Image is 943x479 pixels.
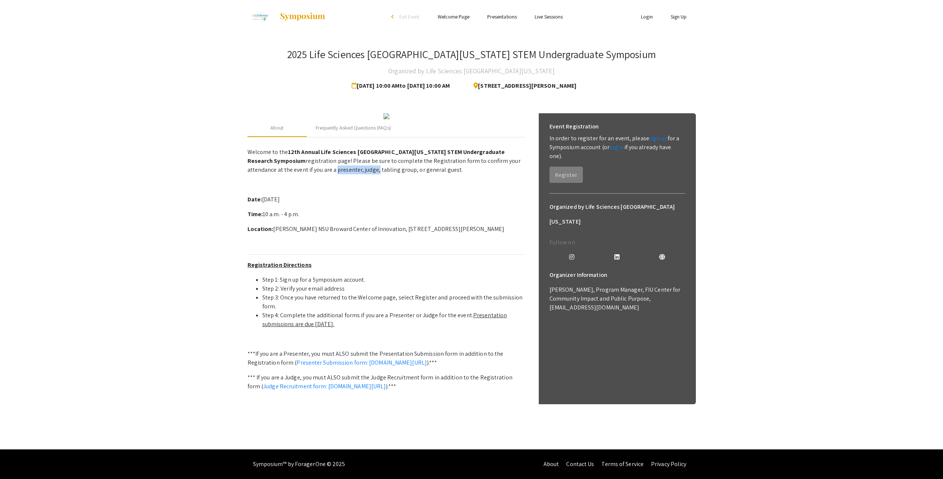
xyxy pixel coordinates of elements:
a: Live Sessions [535,13,563,20]
p: *** If you are a Judge, you must ALSO submit the Judge Recruitment form in addition to the Regist... [248,373,525,391]
a: log in [610,143,624,151]
a: sign up [649,134,668,142]
span: Exit Event [399,13,420,20]
div: arrow_back_ios [391,14,396,19]
strong: Location: [248,225,273,233]
a: Login [641,13,653,20]
a: Presentations [487,13,517,20]
button: Register [549,167,583,183]
li: Step 3: Once you have returned to the Welcome page, select Register and proceed with the submissi... [262,293,525,311]
p: 10 a.m. - 4 p.m. [248,210,525,219]
p: [PERSON_NAME], Program Manager, FIU Center for Community Impact and Public Purpose, [EMAIL_ADDRES... [549,285,685,312]
h6: Event Registration [549,119,599,134]
h6: Organized by Life Sciences [GEOGRAPHIC_DATA][US_STATE] [549,200,685,229]
img: 2025 Life Sciences South Florida STEM Undergraduate Symposium [248,7,272,26]
a: About [544,460,559,468]
li: Step 4: Complete the additional forms if you are a Presenter or Judge for the event. [262,311,525,329]
span: [DATE] 10:00 AM to [DATE] 10:00 AM [352,78,453,93]
img: 32153a09-f8cb-4114-bf27-cfb6bc84fc69.png [383,113,389,119]
a: Welcome Page [438,13,469,20]
a: Contact Us [566,460,594,468]
p: ***If you are a Presenter, you must ALSO submit the Presentation Submission form in addition to t... [248,349,525,367]
div: Frequently Asked Questions (FAQs) [316,124,391,132]
iframe: Chat [6,446,31,473]
a: Privacy Policy [651,460,686,468]
a: Judge Recruitment form: [DOMAIN_NAME][URL] [263,382,386,390]
p: Follow on [549,238,685,247]
div: About [270,124,284,132]
h4: Organized by Life Sciences [GEOGRAPHIC_DATA][US_STATE] [388,64,554,78]
h6: Organizer Information [549,268,685,282]
u: Presentation submissions are due [DATE]. [262,311,507,328]
a: Sign Up [671,13,687,20]
a: 2025 Life Sciences South Florida STEM Undergraduate Symposium [248,7,326,26]
p: Welcome to the registration page! Please be sure to complete the Registration form to confirm you... [248,148,525,174]
img: Symposium by ForagerOne [279,12,326,21]
span: [STREET_ADDRESS][PERSON_NAME] [468,78,577,93]
h3: 2025 Life Sciences [GEOGRAPHIC_DATA][US_STATE] STEM Undergraduate Symposium [287,48,656,61]
div: Symposium™ by ForagerOne © 2025 [253,449,345,479]
p: [DATE] [248,195,525,204]
a: Presenter Submission form: [DOMAIN_NAME][URL] [296,359,427,366]
p: [PERSON_NAME] NSU Broward Center of Innovation, [STREET_ADDRESS][PERSON_NAME] [248,225,525,234]
strong: Time: [248,210,263,218]
a: Terms of Service [601,460,644,468]
li: Step 1: Sign up for a Symposium account. [262,275,525,284]
p: In order to register for an event, please for a Symposium account (or if you already have one). [549,134,685,161]
li: Step 2: Verify your email address [262,284,525,293]
u: Registration Directions [248,261,312,269]
strong: 12th Annual Life Sciences [GEOGRAPHIC_DATA][US_STATE] STEM Undergraduate Research Symposium [248,148,505,165]
strong: Date: [248,195,262,203]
